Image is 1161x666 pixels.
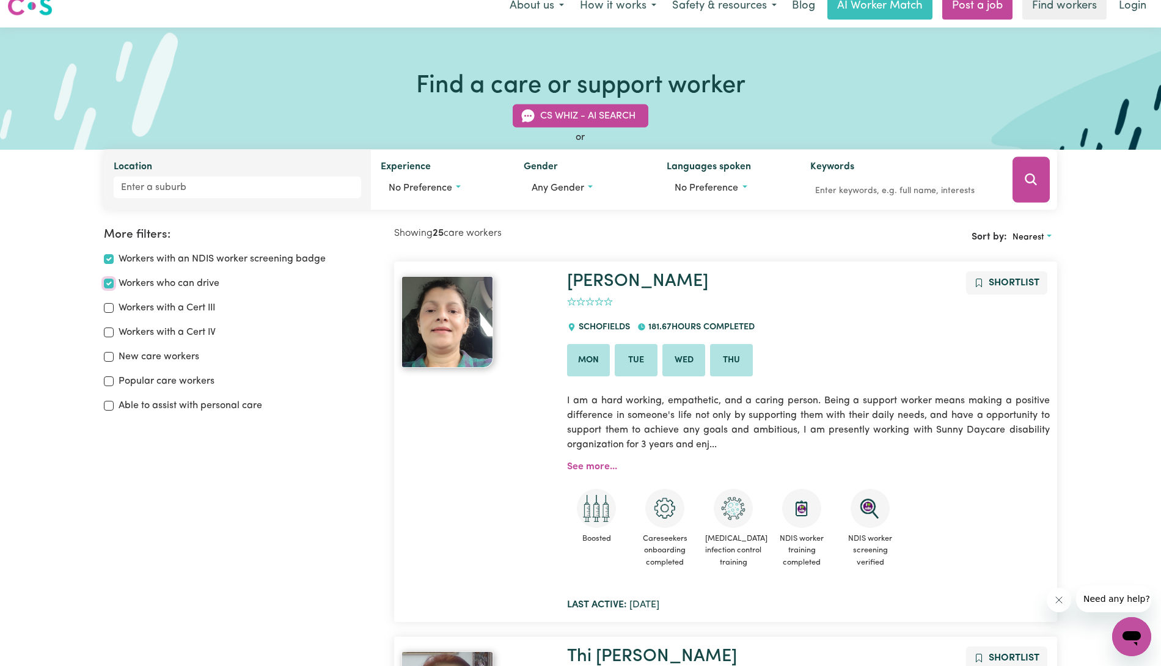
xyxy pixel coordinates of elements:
iframe: Close message [1047,588,1071,612]
li: Available on Wed [662,344,705,377]
label: New care workers [119,349,199,364]
a: [PERSON_NAME] [567,273,708,290]
b: 25 [433,229,444,238]
h2: More filters: [104,228,379,242]
span: Sort by: [972,232,1007,242]
img: Care and support worker has received booster dose of COVID-19 vaccination [577,489,616,528]
span: NDIS worker training completed [772,528,831,573]
button: Worker experience options [381,177,504,200]
label: Workers who can drive [119,276,219,291]
li: Available on Thu [710,344,753,377]
div: or [104,130,1057,145]
li: Available on Mon [567,344,610,377]
input: Enter keywords, e.g. full name, interests [810,181,995,200]
label: Popular care workers [119,374,214,389]
iframe: Message from company [1076,585,1151,612]
label: Gender [524,159,558,177]
span: No preference [675,183,738,193]
span: [MEDICAL_DATA] infection control training [704,528,763,573]
button: CS Whiz - AI Search [513,104,648,128]
div: 181.67 hours completed [637,311,762,344]
img: NDIS Worker Screening Verified [851,489,890,528]
a: Michelle [401,276,552,368]
h1: Find a care or support worker [416,71,745,101]
img: View Michelle's profile [401,276,493,368]
li: Available on Tue [615,344,657,377]
input: Enter a suburb [114,177,361,199]
b: Last active: [567,600,627,610]
button: Sort search results [1007,228,1057,247]
label: Experience [381,159,431,177]
button: Worker language preferences [667,177,790,200]
button: Add to shortlist [966,271,1047,295]
div: add rating by typing an integer from 0 to 5 or pressing arrow keys [567,295,613,309]
h2: Showing care workers [394,228,725,240]
span: Shortlist [989,278,1039,288]
label: Languages spoken [667,159,751,177]
label: Workers with a Cert IV [119,325,216,340]
button: Worker gender preference [524,177,647,200]
label: Keywords [810,159,854,177]
span: Boosted [567,528,626,549]
a: See more... [567,462,617,472]
span: Shortlist [989,653,1039,663]
label: Workers with a Cert III [119,301,215,315]
span: No preference [389,183,452,193]
img: CS Academy: Introduction to NDIS Worker Training course completed [782,489,821,528]
iframe: Button to launch messaging window [1112,617,1151,656]
div: SCHOFIELDS [567,311,637,344]
label: Able to assist with personal care [119,398,262,413]
p: I am a hard working, empathetic, and a caring person. Being a support worker means making a posit... [567,386,1049,459]
img: CS Academy: Careseekers Onboarding course completed [645,489,684,528]
button: Search [1013,157,1050,203]
span: Nearest [1013,233,1044,242]
span: Careseekers onboarding completed [635,528,694,573]
span: Any gender [532,183,584,193]
span: [DATE] [567,600,659,610]
label: Location [114,159,152,177]
img: CS Academy: COVID-19 Infection Control Training course completed [714,489,753,528]
label: Workers with an NDIS worker screening badge [119,252,326,266]
a: Thi [PERSON_NAME] [567,648,737,665]
span: NDIS worker screening verified [841,528,899,573]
